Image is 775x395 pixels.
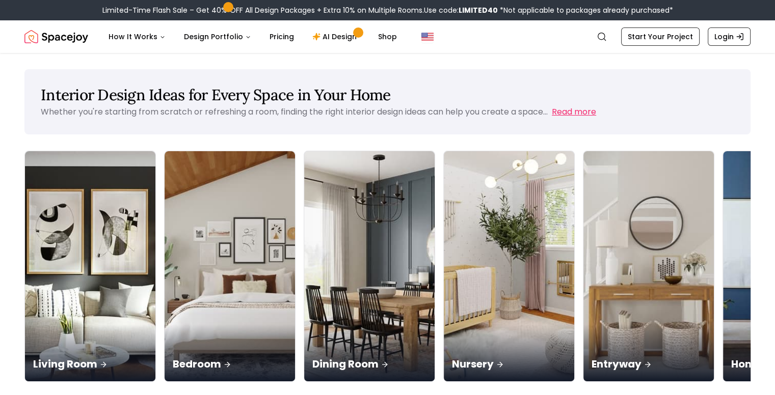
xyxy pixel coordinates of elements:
[444,151,574,381] img: Nursery
[41,106,548,118] p: Whether you're starting from scratch or refreshing a room, finding the right interior design idea...
[552,106,596,118] button: Read more
[498,5,673,15] span: *Not applicable to packages already purchased*
[370,26,405,47] a: Shop
[304,151,435,382] a: Dining RoomDining Room
[102,5,673,15] div: Limited-Time Flash Sale – Get 40% OFF All Design Packages + Extra 10% on Multiple Rooms.
[592,357,706,371] p: Entryway
[708,27,751,46] a: Login
[100,26,405,47] nav: Main
[100,26,174,47] button: How It Works
[165,151,295,381] img: Bedroom
[459,5,498,15] b: LIMITED40
[41,86,734,104] h1: Interior Design Ideas for Every Space in Your Home
[24,20,751,53] nav: Global
[173,357,287,371] p: Bedroom
[24,26,88,47] a: Spacejoy
[452,357,566,371] p: Nursery
[304,26,368,47] a: AI Design
[25,151,155,381] img: Living Room
[424,5,498,15] span: Use code:
[176,26,259,47] button: Design Portfolio
[304,151,435,381] img: Dining Room
[443,151,575,382] a: NurseryNursery
[24,151,156,382] a: Living RoomLiving Room
[583,151,714,381] img: Entryway
[421,31,434,43] img: United States
[312,357,426,371] p: Dining Room
[24,26,88,47] img: Spacejoy Logo
[583,151,714,382] a: EntrywayEntryway
[261,26,302,47] a: Pricing
[164,151,296,382] a: BedroomBedroom
[33,357,147,371] p: Living Room
[621,27,700,46] a: Start Your Project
